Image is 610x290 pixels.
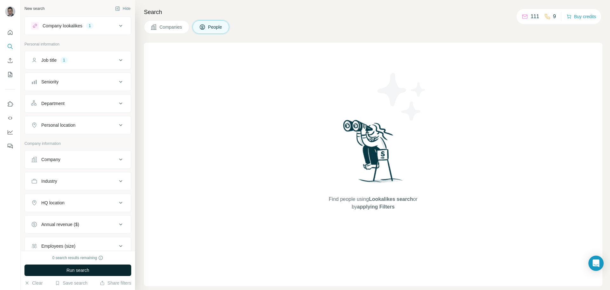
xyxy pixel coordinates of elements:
[25,152,131,167] button: Company
[24,280,43,286] button: Clear
[41,221,79,228] div: Annual revenue ($)
[41,243,75,249] div: Employees (size)
[41,156,60,163] div: Company
[55,280,87,286] button: Save search
[25,74,131,89] button: Seniority
[5,69,15,80] button: My lists
[357,204,395,209] span: applying Filters
[25,217,131,232] button: Annual revenue ($)
[100,280,131,286] button: Share filters
[25,96,131,111] button: Department
[25,18,131,33] button: Company lookalikes1
[24,265,131,276] button: Run search
[24,41,131,47] p: Personal information
[5,126,15,138] button: Dashboard
[24,6,44,11] div: New search
[5,6,15,17] img: Avatar
[66,267,89,273] span: Run search
[340,118,406,189] img: Surfe Illustration - Woman searching with binoculars
[5,27,15,38] button: Quick start
[373,68,430,125] img: Surfe Illustration - Stars
[144,8,602,17] h4: Search
[52,255,104,261] div: 0 search results remaining
[5,55,15,66] button: Enrich CSV
[25,195,131,210] button: HQ location
[322,195,424,211] span: Find people using or by
[588,256,604,271] div: Open Intercom Messenger
[159,24,183,30] span: Companies
[25,117,131,133] button: Personal location
[41,122,75,128] div: Personal location
[25,173,131,189] button: Industry
[86,23,93,29] div: 1
[5,112,15,124] button: Use Surfe API
[531,13,539,20] p: 111
[553,13,556,20] p: 9
[5,41,15,52] button: Search
[41,57,57,63] div: Job title
[24,141,131,146] p: Company information
[5,98,15,110] button: Use Surfe on LinkedIn
[41,178,57,184] div: Industry
[60,57,68,63] div: 1
[369,196,413,202] span: Lookalikes search
[41,100,64,107] div: Department
[566,12,596,21] button: Buy credits
[208,24,223,30] span: People
[43,23,82,29] div: Company lookalikes
[25,53,131,68] button: Job title1
[25,238,131,254] button: Employees (size)
[41,200,64,206] div: HQ location
[5,140,15,152] button: Feedback
[111,4,135,13] button: Hide
[41,79,58,85] div: Seniority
